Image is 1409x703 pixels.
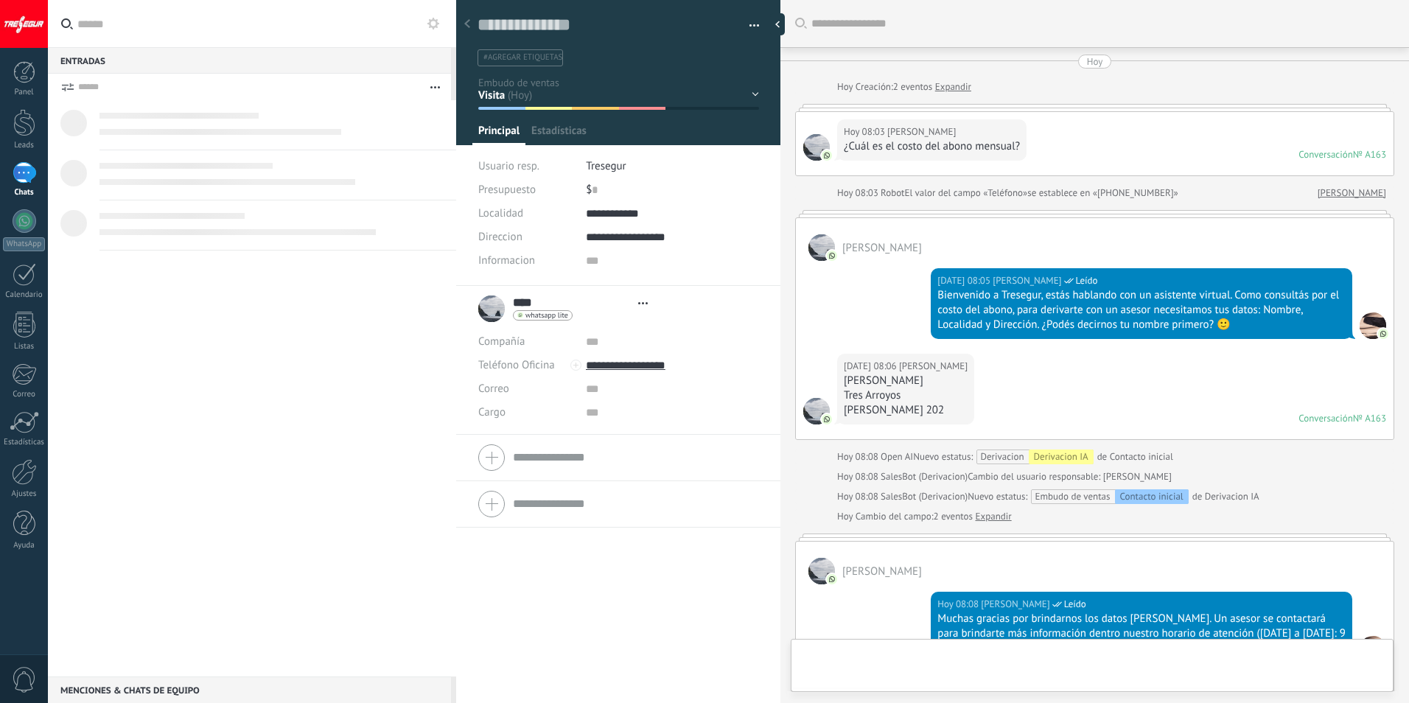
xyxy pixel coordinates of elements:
[837,186,881,200] div: Hoy 08:03
[905,186,1028,200] span: El valor del campo «Teléfono»
[822,414,832,424] img: com.amocrm.amocrmwa.svg
[478,155,575,178] div: Usuario resp.
[837,469,881,484] div: Hoy 08:08
[893,80,932,94] span: 2 eventos
[844,125,887,139] div: Hoy 08:03
[48,47,451,74] div: Entradas
[1115,489,1189,504] div: Contacto inicial
[899,359,968,374] span: Sami
[1076,273,1098,288] span: Leído
[887,125,956,139] span: Sami
[478,377,509,401] button: Correo
[1064,597,1086,612] span: Leído
[3,88,46,97] div: Panel
[1298,412,1353,424] div: Conversación
[483,52,562,63] span: #agregar etiquetas
[478,124,520,145] span: Principal
[478,202,575,225] div: Localidad
[842,564,922,578] span: Sami
[837,489,881,504] div: Hoy 08:08
[478,255,535,266] span: Informacion
[993,273,1061,288] span: Fernando (Sales Office)
[844,374,968,388] div: [PERSON_NAME]
[478,249,575,273] div: Informacion
[968,489,1259,504] div: de Derivacion IA
[478,159,539,173] span: Usuario resp.
[935,80,971,94] a: Expandir
[3,541,46,550] div: Ayuda
[586,159,626,173] span: Tresegur
[803,398,830,424] span: Sami
[48,676,451,703] div: Menciones & Chats de equipo
[981,597,1049,612] span: Fernando (Sales Office)
[913,450,1173,464] div: de Contacto inicial
[881,490,968,503] span: SalesBot (Derivacion)
[1378,329,1388,339] img: com.amocrm.amocrmwa.svg
[844,359,899,374] div: [DATE] 08:06
[478,208,523,219] span: Localidad
[934,509,973,524] span: 2 eventos
[837,80,856,94] div: Hoy
[827,251,837,261] img: com.amocrm.amocrmwa.svg
[478,183,536,197] span: Presupuesto
[968,489,1027,504] span: Nuevo estatus:
[803,134,830,161] span: Sami
[478,330,575,354] div: Compañía
[937,612,1346,656] div: Muchas gracias por brindarnos los datos [PERSON_NAME]. Un asesor se contactará para brindarte más...
[837,509,1012,524] div: Cambio del campo:
[1318,186,1386,200] a: [PERSON_NAME]
[937,288,1346,332] div: Bienvenido a Tresegur, estás hablando con un asistente virtual. Como consultás por el costo del a...
[3,290,46,300] div: Calendario
[3,390,46,399] div: Correo
[525,312,568,319] span: whatsapp lite
[3,237,45,251] div: WhatsApp
[478,358,555,372] span: Teléfono Oficina
[770,13,785,35] div: Ocultar
[937,273,993,288] div: [DATE] 08:05
[478,178,575,202] div: Presupuesto
[837,469,1172,484] div: Cambio del usuario responsable: [PERSON_NAME]
[844,403,968,418] div: [PERSON_NAME] 202
[1029,450,1094,464] div: Derivacion IA
[478,225,575,249] div: Direccion
[837,450,881,464] div: Hoy 08:08
[976,509,1012,524] a: Expandir
[881,470,968,483] span: SalesBot (Derivacion)
[531,124,587,145] span: Estadísticas
[808,234,835,261] span: Sami
[827,574,837,584] img: com.amocrm.amocrmwa.svg
[586,178,759,202] div: $
[1360,636,1386,662] span: Fernando
[822,150,832,161] img: com.amocrm.amocrmwa.svg
[1360,312,1386,339] span: Fernando
[478,382,509,396] span: Correo
[1353,412,1386,424] div: № A163
[937,597,981,612] div: Hoy 08:08
[837,80,971,94] div: Creación:
[808,558,835,584] span: Sami
[478,231,522,242] span: Direccion
[3,438,46,447] div: Estadísticas
[478,401,575,424] div: Cargo
[842,241,922,255] span: Sami
[913,450,973,464] span: Nuevo estatus:
[837,509,856,524] div: Hoy
[3,141,46,150] div: Leads
[881,186,904,199] span: Robot
[478,407,506,418] span: Cargo
[1087,55,1103,69] div: Hoy
[3,342,46,351] div: Listas
[3,188,46,197] div: Chats
[3,489,46,499] div: Ajustes
[478,354,555,377] button: Teléfono Oficina
[844,139,1020,154] div: ¿Cuál es el costo del abono mensual?
[1298,148,1353,161] div: Conversación
[881,450,913,463] span: Open AI
[1027,186,1178,200] span: se establece en «[PHONE_NUMBER]»
[1353,148,1386,161] div: № A163
[844,388,968,403] div: Tres Arroyos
